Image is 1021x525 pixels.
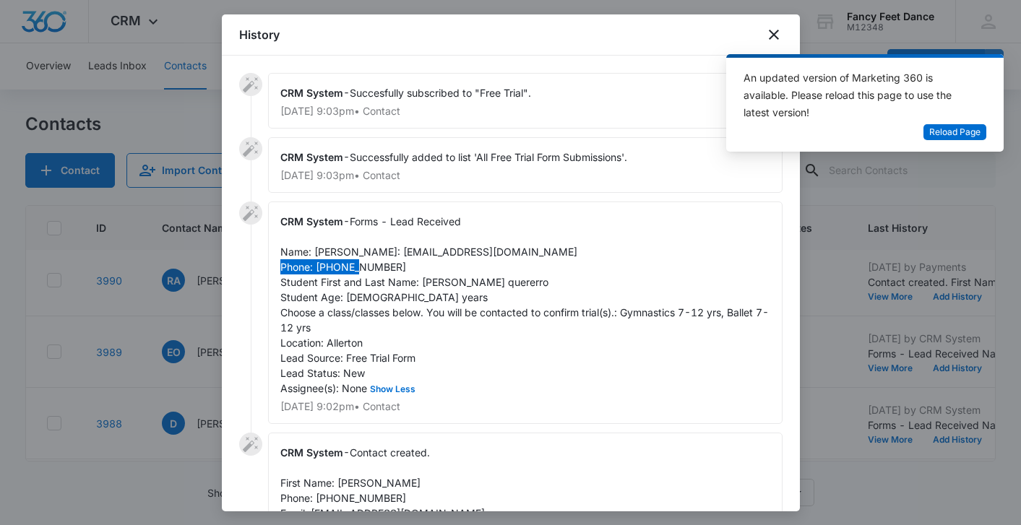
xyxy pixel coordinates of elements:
[268,137,783,193] div: -
[280,87,343,99] span: CRM System
[268,201,783,424] div: -
[239,26,280,43] h1: History
[280,170,770,181] p: [DATE] 9:03pm • Contact
[367,385,418,394] button: Show Less
[765,26,783,43] button: close
[268,73,783,129] div: -
[350,151,627,163] span: Successfully added to list 'All Free Trial Form Submissions'.
[280,215,343,227] span: CRM System
[280,402,770,412] p: [DATE] 9:02pm • Contact
[280,106,770,116] p: [DATE] 9:03pm • Contact
[280,151,343,163] span: CRM System
[744,69,969,121] div: An updated version of Marketing 360 is available. Please reload this page to use the latest version!
[280,446,343,459] span: CRM System
[929,126,981,139] span: Reload Page
[350,87,531,99] span: Succesfully subscribed to "Free Trial".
